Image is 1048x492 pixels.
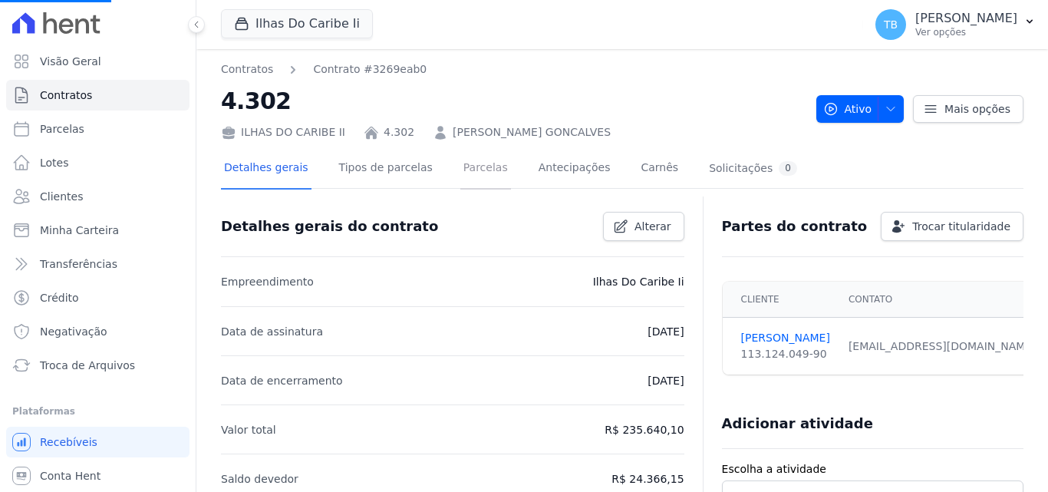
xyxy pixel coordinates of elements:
a: Detalhes gerais [221,149,311,190]
a: Antecipações [536,149,614,190]
a: Minha Carteira [6,215,189,246]
a: Visão Geral [6,46,189,77]
span: Conta Hent [40,468,101,484]
th: Cliente [723,282,839,318]
a: Recebíveis [6,427,189,457]
span: Recebíveis [40,434,97,450]
a: Contratos [6,80,189,111]
p: Ver opções [915,26,1017,38]
a: Crédito [6,282,189,313]
a: Parcelas [6,114,189,144]
div: Solicitações [709,161,797,176]
a: Solicitações0 [706,149,800,190]
span: Visão Geral [40,54,101,69]
a: Parcelas [460,149,511,190]
a: Troca de Arquivos [6,350,189,381]
span: Contratos [40,88,92,103]
button: Ilhas Do Caribe Ii [221,9,373,38]
nav: Breadcrumb [221,61,804,78]
a: Contrato #3269eab0 [313,61,427,78]
a: 4.302 [384,124,414,140]
a: Transferências [6,249,189,279]
button: TB [PERSON_NAME] Ver opções [863,3,1048,46]
a: Carnês [638,149,681,190]
a: Clientes [6,181,189,212]
a: Mais opções [913,95,1023,123]
div: 113.124.049-90 [741,346,830,362]
p: Valor total [221,421,276,439]
p: Data de assinatura [221,322,323,341]
span: Ativo [823,95,872,123]
p: Ilhas Do Caribe Ii [593,272,684,291]
div: 0 [779,161,797,176]
span: Mais opções [944,101,1010,117]
span: TB [884,19,898,30]
span: Minha Carteira [40,223,119,238]
p: Data de encerramento [221,371,343,390]
div: ILHAS DO CARIBE II [221,124,345,140]
a: Lotes [6,147,189,178]
span: Negativação [40,324,107,339]
a: Alterar [603,212,684,241]
a: Tipos de parcelas [336,149,436,190]
h3: Adicionar atividade [722,414,873,433]
span: Lotes [40,155,69,170]
nav: Breadcrumb [221,61,427,78]
a: [PERSON_NAME] GONCALVES [453,124,611,140]
h3: Partes do contrato [722,217,868,236]
a: Trocar titularidade [881,212,1023,241]
p: Empreendimento [221,272,314,291]
h3: Detalhes gerais do contrato [221,217,438,236]
a: [PERSON_NAME] [741,330,830,346]
span: Clientes [40,189,83,204]
button: Ativo [816,95,905,123]
p: Saldo devedor [221,470,298,488]
span: Crédito [40,290,79,305]
p: [PERSON_NAME] [915,11,1017,26]
a: Contratos [221,61,273,78]
div: Plataformas [12,402,183,421]
h2: 4.302 [221,84,804,118]
span: Trocar titularidade [912,219,1010,234]
span: Alterar [634,219,671,234]
a: Conta Hent [6,461,189,491]
span: Parcelas [40,121,84,137]
p: R$ 235.640,10 [605,421,684,439]
a: Negativação [6,316,189,347]
span: Transferências [40,256,117,272]
p: [DATE] [648,322,684,341]
p: R$ 24.366,15 [611,470,684,488]
span: Troca de Arquivos [40,358,135,373]
label: Escolha a atividade [722,461,1023,477]
p: [DATE] [648,371,684,390]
